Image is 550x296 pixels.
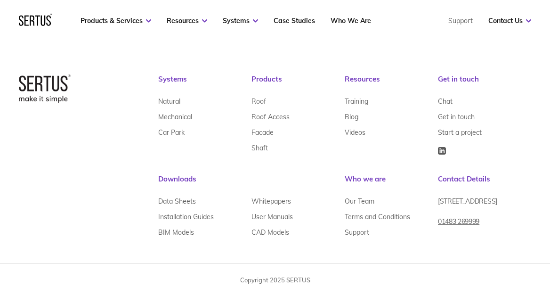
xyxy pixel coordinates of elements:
[251,193,291,209] a: Whitepapers
[345,74,438,93] div: Resources
[158,209,214,224] a: Installation Guides
[438,197,497,206] span: [STREET_ADDRESS]
[345,109,358,124] a: Blog
[158,109,192,124] a: Mechanical
[438,147,446,155] img: Icon
[251,109,290,124] a: Roof Access
[503,251,550,296] iframe: Chat Widget
[274,16,315,25] a: Case Studies
[345,209,410,224] a: Terms and Conditions
[251,140,268,156] a: Shaft
[158,74,251,93] div: Systems
[223,16,258,25] a: Systems
[331,16,371,25] a: Who We Are
[438,93,453,109] a: Chat
[158,224,194,240] a: BIM Models
[158,93,180,109] a: Natural
[345,93,368,109] a: Training
[345,124,365,140] a: Videos
[251,74,345,93] div: Products
[19,74,71,103] img: logo-box-2bec1e6d7ed5feb70a4f09a85fa1bbdd.png
[251,209,293,224] a: User Manuals
[438,214,479,237] a: 01483 269999
[251,124,274,140] a: Facade
[158,174,345,193] div: Downloads
[81,16,151,25] a: Products & Services
[251,93,266,109] a: Roof
[438,124,482,140] a: Start a project
[448,16,473,25] a: Support
[345,174,438,193] div: Who we are
[438,74,531,93] div: Get in touch
[251,224,289,240] a: CAD Models
[345,224,369,240] a: Support
[345,193,374,209] a: Our Team
[438,174,531,193] div: Contact Details
[158,124,185,140] a: Car Park
[438,109,475,124] a: Get in touch
[167,16,207,25] a: Resources
[158,193,196,209] a: Data Sheets
[488,16,531,25] a: Contact Us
